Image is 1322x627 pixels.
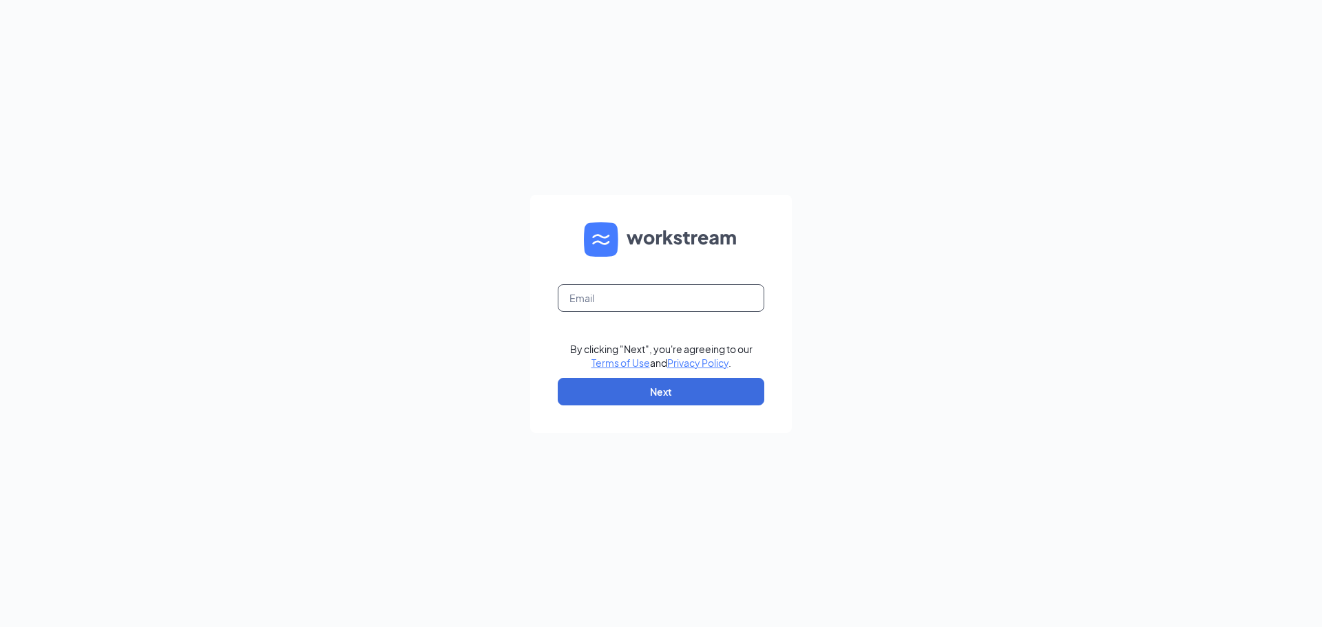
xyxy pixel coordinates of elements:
[570,342,753,370] div: By clicking "Next", you're agreeing to our and .
[558,284,764,312] input: Email
[584,222,738,257] img: WS logo and Workstream text
[591,357,650,369] a: Terms of Use
[558,378,764,405] button: Next
[667,357,728,369] a: Privacy Policy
